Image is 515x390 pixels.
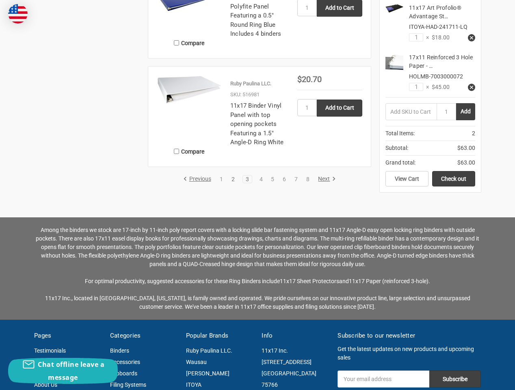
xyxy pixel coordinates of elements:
[257,176,266,182] a: 4
[409,4,461,19] a: 11x17 Art Profolio® Advantage St…
[85,278,280,284] span: For optimal productivity, suggested accessories for these Ring Binders include
[338,345,481,362] p: Get the latest updates on new products and upcoming sales
[268,176,277,182] a: 5
[186,347,232,354] a: Ruby Paulina LLC.
[428,278,430,284] span: .
[429,370,481,388] input: Subscribe
[303,176,312,182] a: 8
[186,370,229,377] a: [PERSON_NAME]
[385,4,403,13] img: 11x17 Art Profolio® Advantage Storage/Display Book DISCONTINUED
[217,176,226,182] a: 1
[456,103,475,120] button: Add
[8,4,28,24] img: duty and tax information for United States
[38,360,104,382] span: Chat offline leave a message
[315,175,336,183] a: Next
[157,145,222,158] label: Compare
[385,103,437,120] input: Add SKU to Cart
[385,171,428,186] a: View Cart
[110,347,129,354] a: Binders
[297,74,322,84] span: $20.70
[472,129,475,138] span: 2
[174,149,179,154] input: Compare
[230,102,284,146] a: 11x17 Binder Vinyl Panel with top opening pockets Featuring a 1.5" Angle-D Ring White
[157,75,222,104] img: 11x17 Binder Vinyl Panel with top opening pockets Featuring a 1.5" Angle-D Ring White
[174,40,179,45] input: Compare
[338,370,429,388] input: Your email address
[157,75,222,140] a: 11x17 Binder Vinyl Panel with top opening pockets Featuring a 1.5" Angle-D Ring White
[385,129,415,138] span: Total Items:
[186,331,253,340] h5: Popular Brands
[338,331,481,340] h5: Subscribe to our newsletter
[457,144,475,152] span: $63.00
[292,176,301,182] a: 7
[339,278,349,284] span: and
[34,226,481,311] p: 11x17 Sheet Protectors 11x17 Paper (reinforced 3-hole)
[280,176,289,182] a: 6
[110,370,137,377] a: Clipboards
[385,144,408,152] span: Subtotal:
[34,331,102,340] h5: Pages
[429,83,450,91] span: $45.00
[385,53,403,71] img: 17x11 Reinforced 3 Hole Paper - Holes on 17'' Side (500 Sheets per Ream)
[34,347,66,354] a: Testimonials
[34,381,57,388] a: About Us
[230,91,260,99] p: SKU: 516981
[229,176,238,182] a: 2
[186,359,207,365] a: Wausau
[183,175,214,183] a: Previous
[457,158,475,167] span: $63.00
[243,176,252,182] a: 3
[110,381,146,388] a: Filing Systems
[423,83,429,91] span: ×
[36,227,479,267] span: Among the binders we stock are 17-inch by 11-inch poly report covers with a locking slide bar fas...
[110,359,140,365] a: Accessories
[409,73,463,80] span: HOLMB-7003000072
[230,80,271,88] p: Ruby Paulina LLC.
[429,33,450,42] span: $18.00
[432,171,475,186] a: Check out
[157,36,222,50] label: Compare
[409,54,473,69] a: 17x11 Reinforced 3 Hole Paper - …
[385,158,415,167] span: Grand total:
[110,331,177,340] h5: Categories
[262,331,329,340] h5: Info
[186,381,201,388] a: ITOYA
[423,33,429,42] span: ×
[8,358,118,384] button: Chat offline leave a message
[45,295,470,310] span: 11x17 Inc., located in [GEOGRAPHIC_DATA], [US_STATE], is family owned and operated. We pride ours...
[317,100,362,117] input: Add to Cart
[409,24,467,30] span: ITOYA-HAD-241711-LQ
